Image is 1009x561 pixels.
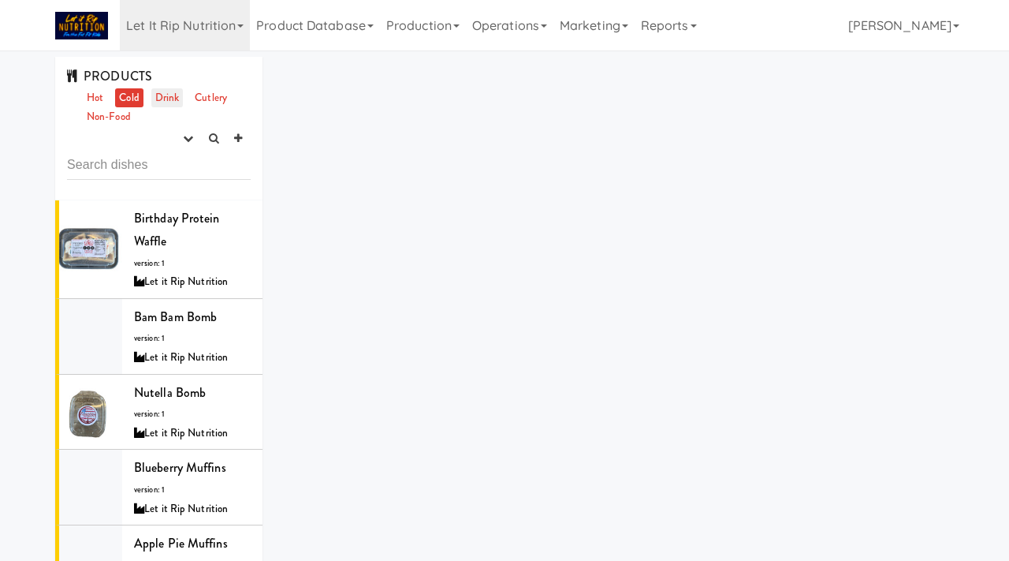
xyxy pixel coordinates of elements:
span: Bam Bam Bomb [134,308,217,326]
li: Bam Bam Bombversion: 1Let it Rip Nutrition [55,299,262,375]
div: Let it Rip Nutrition [134,499,251,519]
span: PRODUCTS [67,67,152,85]
input: Search dishes [67,151,251,180]
img: Micromart [55,12,108,39]
span: version: 1 [134,484,165,496]
a: Non-Food [83,107,135,127]
a: Cutlery [191,88,231,108]
span: version: 1 [134,257,165,269]
span: Apple Pie Muffins [134,534,228,552]
div: Let it Rip Nutrition [134,348,251,368]
div: Let it Rip Nutrition [134,272,251,292]
div: Let it Rip Nutrition [134,424,251,443]
a: Hot [83,88,107,108]
li: Nutella Bombversion: 1Let it Rip Nutrition [55,375,262,451]
span: Nutella Bomb [134,383,206,402]
span: Blueberry Muffins [134,458,226,477]
span: Birthday Protein Waffle [134,209,220,251]
li: Birthday Protein Waffleversion: 1Let it Rip Nutrition [55,200,262,299]
span: version: 1 [134,332,165,344]
span: version: 1 [134,408,165,420]
a: Drink [151,88,184,108]
li: Blueberry Muffinsversion: 1Let it Rip Nutrition [55,450,262,525]
a: Cold [115,88,143,108]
